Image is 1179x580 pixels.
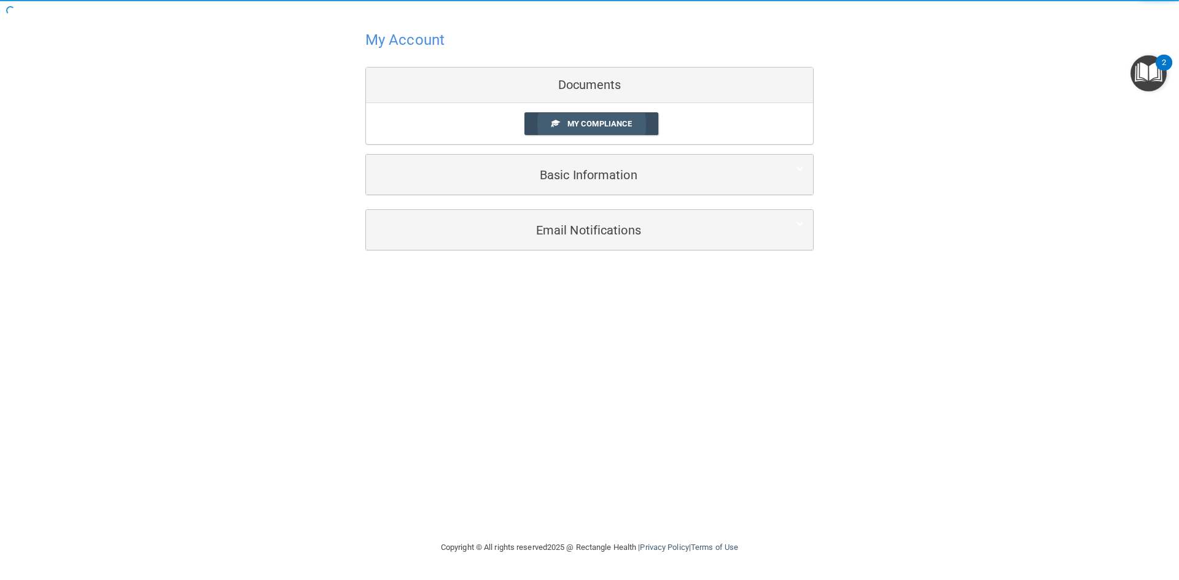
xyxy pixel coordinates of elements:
[375,161,804,188] a: Basic Information
[640,543,688,552] a: Privacy Policy
[375,223,766,237] h5: Email Notifications
[375,168,766,182] h5: Basic Information
[567,119,632,128] span: My Compliance
[365,528,814,567] div: Copyright © All rights reserved 2025 @ Rectangle Health | |
[366,68,813,103] div: Documents
[365,32,445,48] h4: My Account
[691,543,738,552] a: Terms of Use
[1162,63,1166,79] div: 2
[375,216,804,244] a: Email Notifications
[1130,55,1167,91] button: Open Resource Center, 2 new notifications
